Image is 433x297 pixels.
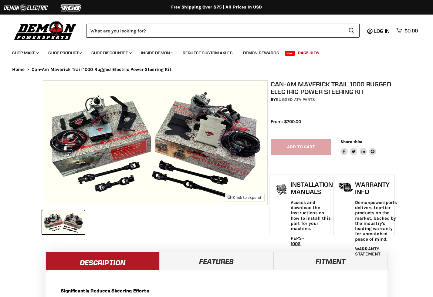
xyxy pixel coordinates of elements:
[343,24,360,38] button: Search
[137,47,177,59] a: Inside Demon
[285,51,295,56] span: New!
[340,139,377,155] aside: Share this:
[338,182,354,192] img: warranty-icon.png
[271,80,393,95] h1: Can-Am Maverick Trail 1000 Rugged Electric Power Steering Kit
[274,182,289,198] img: install_manual-icon.png
[404,28,418,34] span: $0.00
[225,193,264,202] button: Click to expand
[276,97,315,102] a: Rugged ATV Parts
[32,67,171,72] span: Can-Am Maverick Trail 1000 Rugged Electric Power Steering Kit
[271,119,301,124] span: From: $700.00
[293,47,323,59] a: Race Kits
[340,139,362,144] span: Share this:
[43,81,267,205] img: IMAGE
[393,26,421,35] a: $0.00
[374,28,390,34] span: Log in
[178,47,237,59] a: Request Custom Axles
[371,28,393,34] a: Log in
[271,96,393,103] div: by
[8,44,416,59] ul: Main menu
[86,24,343,38] input: Search
[355,200,397,242] p: Demonpowersports delivers top-tier products on the market, backed by the industry's leading warra...
[42,210,85,234] button: IMAGE thumbnail
[3,2,49,14] img: Demon Electric Logo 2
[273,252,387,270] a: Fitment
[8,47,42,59] a: Shop Make
[291,235,304,246] a: PEPS-1006
[160,252,274,270] a: Features
[228,195,261,200] span: Click to expand
[49,2,94,14] img: TGB Logo 2
[86,24,360,38] form: Product
[46,252,160,270] a: Description
[12,20,79,41] img: Demon Powersports
[291,181,333,195] h1: Installation Manuals
[44,47,86,59] a: Shop Product
[87,47,135,59] a: Shop Discounted
[291,200,333,232] p: Access and download the instructions on how to install this part for your machine.
[355,181,397,195] h1: Warranty Info
[355,246,381,257] a: WARRANTY STATEMENT
[12,67,25,72] a: Home
[238,47,284,59] a: Demon Rewards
